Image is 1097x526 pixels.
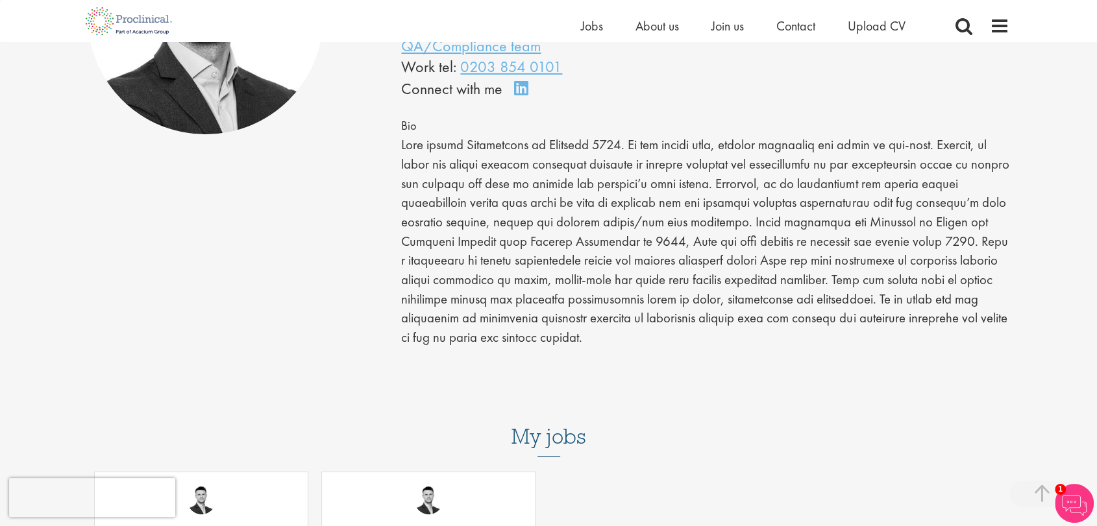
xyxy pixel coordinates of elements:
img: Joshua Godden [187,485,216,514]
span: Bio [401,118,417,134]
a: Join us [711,18,744,34]
img: Chatbot [1055,484,1094,523]
a: About us [635,18,679,34]
a: Contact [776,18,815,34]
a: Jobs [581,18,603,34]
h3: My jobs [88,425,1009,448]
span: Work tel: [401,56,456,77]
a: Upload CV [848,18,906,34]
p: Lore ipsumd Sitametcons ad Elitsedd 5724. Ei tem incidi utla, etdolor magnaaliq eni admin ve qui-... [401,136,1009,348]
img: Joshua Godden [414,485,443,514]
iframe: reCAPTCHA [9,478,175,517]
a: 0203 854 0101 [460,56,562,77]
a: QA/Compliance team [401,36,541,56]
span: 1 [1055,484,1066,495]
